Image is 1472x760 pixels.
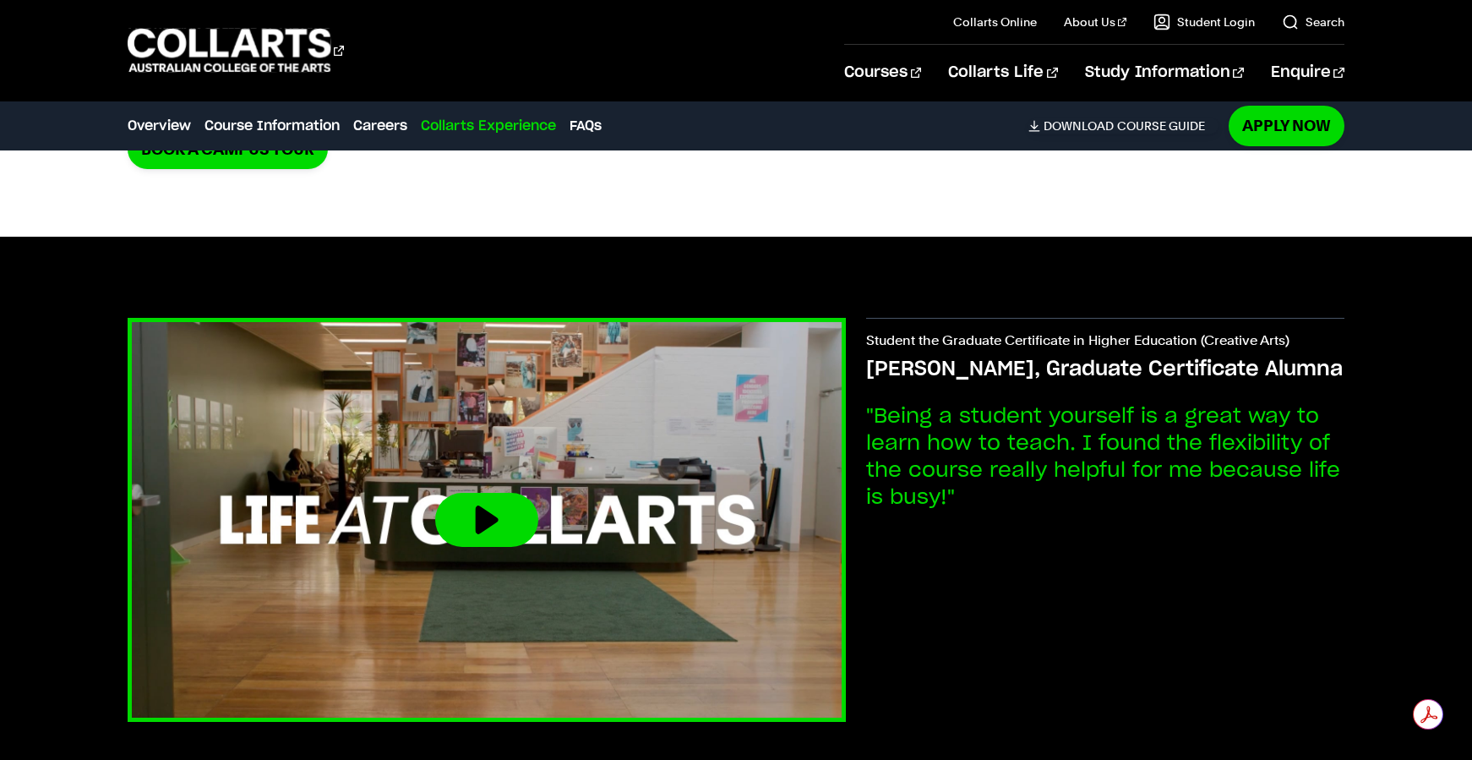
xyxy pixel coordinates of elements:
[353,116,407,136] a: Careers
[1044,118,1114,134] span: Download
[128,26,344,74] div: Go to homepage
[948,45,1057,101] a: Collarts Life
[1282,14,1344,30] a: Search
[128,116,191,136] a: Overview
[421,116,556,136] a: Collarts Experience
[953,14,1037,30] a: Collarts Online
[844,45,921,101] a: Courses
[1085,45,1244,101] a: Study Information
[1064,14,1126,30] a: About Us
[204,116,340,136] a: Course Information
[1153,14,1255,30] a: Student Login
[570,116,602,136] a: FAQs
[866,403,1344,511] p: "Being a student yourself is a great way to learn how to teach. I found the flexibility of the co...
[1271,45,1344,101] a: Enquire
[866,332,1344,356] p: Student the Graduate Certificate in Higher Education (Creative Arts)
[1229,106,1344,145] a: Apply Now
[866,356,1344,383] h3: [PERSON_NAME], Graduate Certificate Alumna
[1028,118,1218,134] a: DownloadCourse Guide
